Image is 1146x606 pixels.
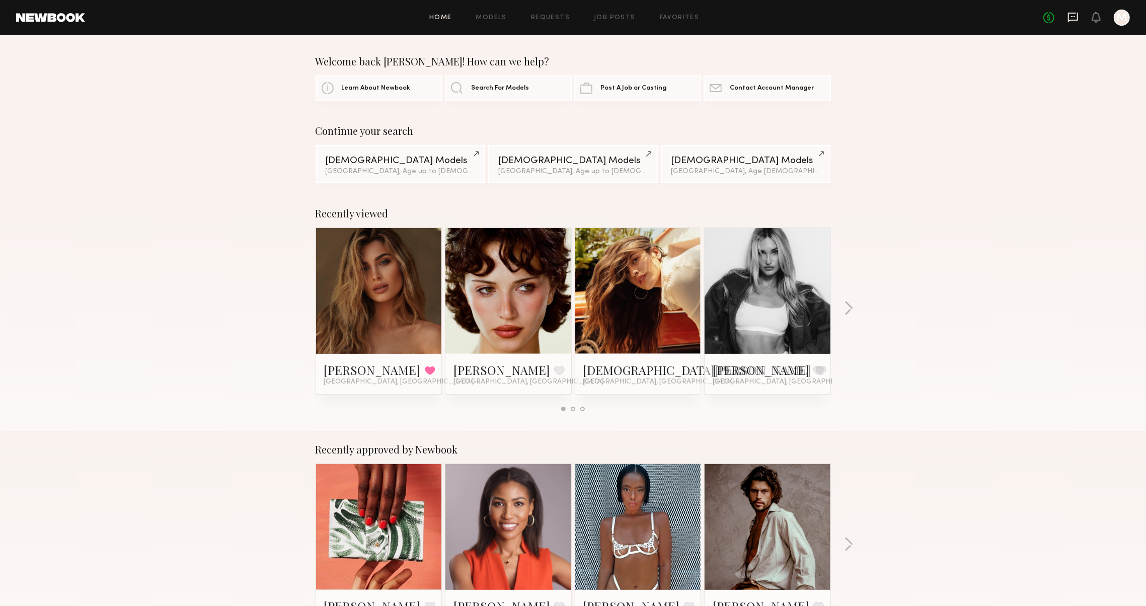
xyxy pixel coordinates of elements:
[453,362,550,378] a: [PERSON_NAME]
[600,85,666,92] span: Post A Job or Casting
[488,145,658,183] a: [DEMOGRAPHIC_DATA] Models[GEOGRAPHIC_DATA], Age up to [DEMOGRAPHIC_DATA].
[324,378,474,386] span: [GEOGRAPHIC_DATA], [GEOGRAPHIC_DATA]
[453,378,603,386] span: [GEOGRAPHIC_DATA], [GEOGRAPHIC_DATA]
[531,15,570,21] a: Requests
[671,156,820,166] div: [DEMOGRAPHIC_DATA] Models
[471,85,529,92] span: Search For Models
[713,378,863,386] span: [GEOGRAPHIC_DATA], [GEOGRAPHIC_DATA]
[476,15,507,21] a: Models
[583,362,812,378] a: [DEMOGRAPHIC_DATA][PERSON_NAME]
[583,378,733,386] span: [GEOGRAPHIC_DATA], [GEOGRAPHIC_DATA]
[498,156,648,166] div: [DEMOGRAPHIC_DATA] Models
[316,207,831,219] div: Recently viewed
[316,443,831,456] div: Recently approved by Newbook
[342,85,411,92] span: Learn About Newbook
[316,75,442,101] a: Learn About Newbook
[429,15,452,21] a: Home
[316,55,831,67] div: Welcome back [PERSON_NAME]! How can we help?
[324,362,421,378] a: [PERSON_NAME]
[445,75,572,101] a: Search For Models
[671,168,820,175] div: [GEOGRAPHIC_DATA], Age [DEMOGRAPHIC_DATA] y.o.
[326,156,475,166] div: [DEMOGRAPHIC_DATA] Models
[574,75,701,101] a: Post A Job or Casting
[594,15,636,21] a: Job Posts
[704,75,830,101] a: Contact Account Manager
[316,145,485,183] a: [DEMOGRAPHIC_DATA] Models[GEOGRAPHIC_DATA], Age up to [DEMOGRAPHIC_DATA].
[316,125,831,137] div: Continue your search
[1114,10,1130,26] a: M
[661,145,830,183] a: [DEMOGRAPHIC_DATA] Models[GEOGRAPHIC_DATA], Age [DEMOGRAPHIC_DATA] y.o.
[713,362,809,378] a: [PERSON_NAME]
[660,15,700,21] a: Favorites
[730,85,814,92] span: Contact Account Manager
[498,168,648,175] div: [GEOGRAPHIC_DATA], Age up to [DEMOGRAPHIC_DATA].
[326,168,475,175] div: [GEOGRAPHIC_DATA], Age up to [DEMOGRAPHIC_DATA].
